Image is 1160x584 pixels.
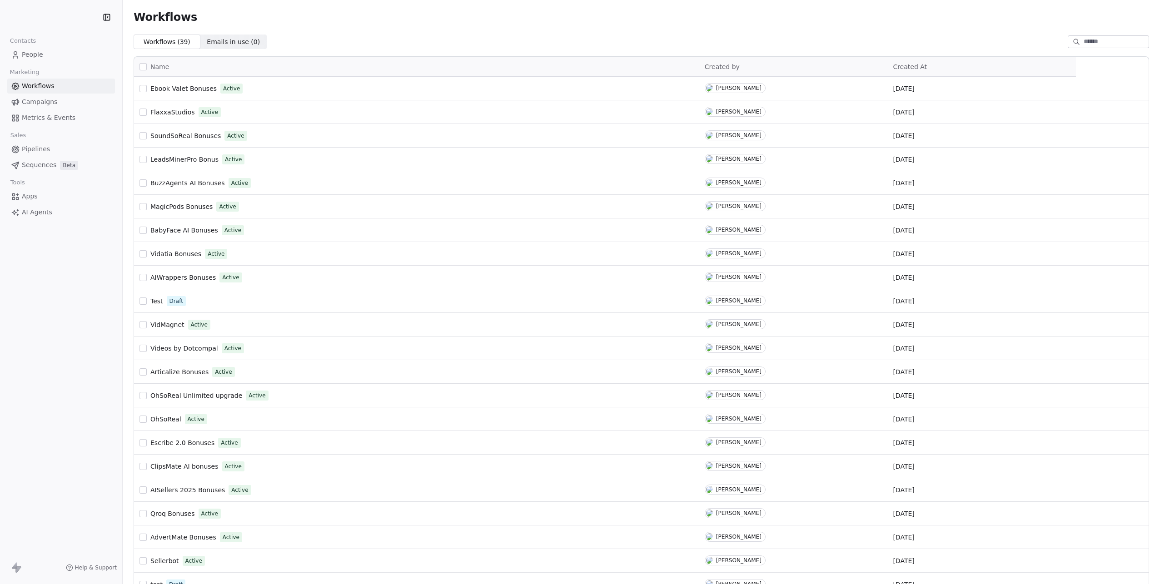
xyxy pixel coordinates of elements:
img: T [706,557,713,564]
a: Test [150,297,163,306]
span: AdvertMate Bonuses [150,534,216,541]
span: [DATE] [893,320,914,329]
span: [DATE] [893,155,914,164]
span: Qroq Bonuses [150,510,195,517]
img: T [706,321,713,328]
span: Active [201,510,218,518]
span: Beta [60,161,78,170]
span: [DATE] [893,297,914,306]
a: FlaxxaStudios [150,108,195,117]
span: Active [231,486,248,494]
span: FlaxxaStudios [150,109,195,116]
a: AIWrappers Bonuses [150,273,216,282]
div: [PERSON_NAME] [716,463,762,469]
div: [PERSON_NAME] [716,297,762,304]
span: Created At [893,63,927,70]
img: T [706,344,713,351]
span: [DATE] [893,131,914,140]
img: T [706,486,713,493]
span: Apps [22,192,38,201]
img: T [706,415,713,422]
img: T [706,132,713,139]
span: [DATE] [893,249,914,258]
span: [DATE] [893,367,914,376]
span: Campaigns [22,97,57,107]
span: Created by [705,63,740,70]
span: [DATE] [893,462,914,471]
span: People [22,50,43,59]
span: VidMagnet [150,321,184,328]
span: [DATE] [893,84,914,93]
a: VidMagnet [150,320,184,329]
div: [PERSON_NAME] [716,109,762,115]
span: Help & Support [75,564,117,571]
div: [PERSON_NAME] [716,392,762,398]
img: T [706,250,713,257]
span: Active [222,273,239,282]
img: T [706,439,713,446]
span: Active [185,557,202,565]
div: [PERSON_NAME] [716,250,762,257]
div: [PERSON_NAME] [716,345,762,351]
span: Vidatia Bonuses [150,250,201,257]
span: Active [224,226,241,234]
a: Videos by Dotcompal [150,344,218,353]
div: [PERSON_NAME] [716,557,762,564]
a: Metrics & Events [7,110,115,125]
a: Escribe 2.0 Bonuses [150,438,214,447]
span: AISellers 2025 Bonuses [150,486,225,494]
a: BuzzAgents AI Bonuses [150,178,225,188]
span: Contacts [6,34,40,48]
span: Active [219,203,236,211]
a: Qroq Bonuses [150,509,195,518]
a: SoundSoReal Bonuses [150,131,221,140]
a: SequencesBeta [7,158,115,173]
span: Tools [6,176,29,189]
a: Help & Support [66,564,117,571]
span: OhSoReal Unlimited upgrade [150,392,242,399]
span: Active [225,462,242,470]
a: LeadsMinerPro Bonus [150,155,219,164]
span: SoundSoReal Bonuses [150,132,221,139]
span: Marketing [6,65,43,79]
span: [DATE] [893,438,914,447]
img: T [706,391,713,399]
span: Active [191,321,208,329]
span: Metrics & Events [22,113,75,123]
span: Active [223,533,239,541]
span: [DATE] [893,202,914,211]
span: [DATE] [893,556,914,565]
span: [DATE] [893,273,914,282]
span: AI Agents [22,208,52,217]
div: [PERSON_NAME] [716,203,762,209]
img: T [706,84,713,92]
span: Active [227,132,244,140]
a: Ebook Valet Bonuses [150,84,217,93]
span: [DATE] [893,344,914,353]
span: ClipsMate AI bonuses [150,463,219,470]
img: T [706,203,713,210]
span: Pipelines [22,144,50,154]
img: T [706,510,713,517]
span: [DATE] [893,226,914,235]
a: Vidatia Bonuses [150,249,201,258]
a: Sellerbot [150,556,179,565]
span: MagicPods Bonuses [150,203,213,210]
div: [PERSON_NAME] [716,439,762,445]
a: AdvertMate Bonuses [150,533,216,542]
span: [DATE] [893,533,914,542]
img: T [706,273,713,281]
span: [DATE] [893,415,914,424]
img: T [706,226,713,233]
a: MagicPods Bonuses [150,202,213,211]
span: Test [150,297,163,305]
span: Sequences [22,160,56,170]
div: [PERSON_NAME] [716,510,762,516]
span: Emails in use ( 0 ) [207,37,260,47]
span: Sales [6,129,30,142]
div: [PERSON_NAME] [716,156,762,162]
div: [PERSON_NAME] [716,179,762,186]
img: T [706,155,713,163]
span: [DATE] [893,509,914,518]
span: Active [231,179,248,187]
